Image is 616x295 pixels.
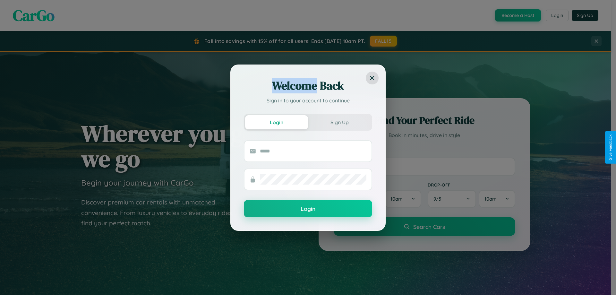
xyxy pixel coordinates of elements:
[244,200,372,217] button: Login
[245,115,308,129] button: Login
[244,78,372,93] h2: Welcome Back
[308,115,371,129] button: Sign Up
[608,134,613,161] div: Give Feedback
[244,97,372,104] p: Sign in to your account to continue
